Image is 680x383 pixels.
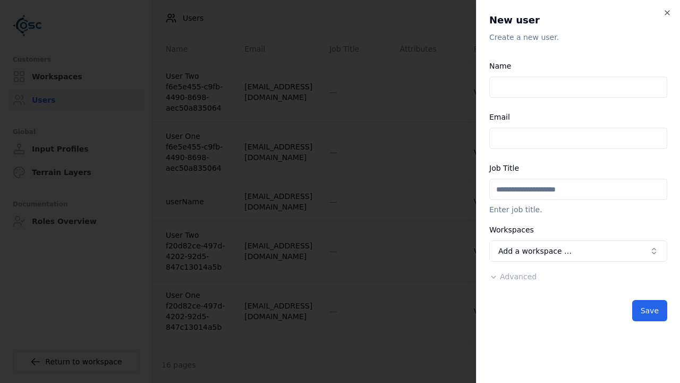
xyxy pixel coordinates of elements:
[489,164,519,172] label: Job Title
[498,246,572,256] span: Add a workspace …
[489,226,534,234] label: Workspaces
[500,272,537,281] span: Advanced
[489,113,510,121] label: Email
[489,271,537,282] button: Advanced
[489,204,667,215] p: Enter job title.
[489,13,667,28] h2: New user
[489,32,667,43] p: Create a new user.
[632,300,667,321] button: Save
[489,62,511,70] label: Name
